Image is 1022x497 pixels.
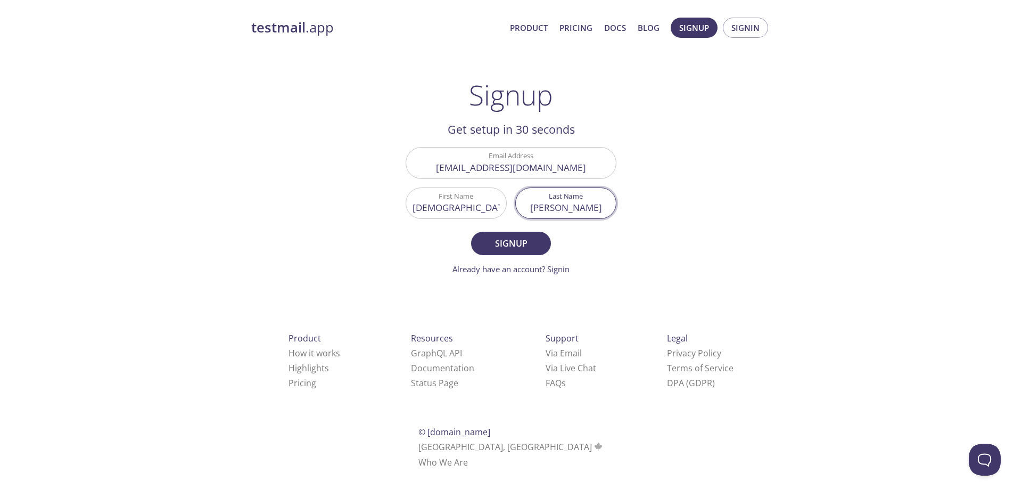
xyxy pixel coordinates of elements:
[289,377,316,389] a: Pricing
[559,21,592,35] a: Pricing
[251,18,306,37] strong: testmail
[562,377,566,389] span: s
[289,347,340,359] a: How it works
[731,21,760,35] span: Signin
[546,347,582,359] a: Via Email
[452,264,570,274] a: Already have an account? Signin
[411,377,458,389] a: Status Page
[510,21,548,35] a: Product
[604,21,626,35] a: Docs
[546,362,596,374] a: Via Live Chat
[289,362,329,374] a: Highlights
[546,332,579,344] span: Support
[469,79,553,111] h1: Signup
[667,377,715,389] a: DPA (GDPR)
[406,120,616,138] h2: Get setup in 30 seconds
[418,426,490,438] span: © [DOMAIN_NAME]
[289,332,321,344] span: Product
[671,18,718,38] button: Signup
[411,362,474,374] a: Documentation
[638,21,660,35] a: Blog
[411,347,462,359] a: GraphQL API
[418,441,604,453] span: [GEOGRAPHIC_DATA], [GEOGRAPHIC_DATA]
[679,21,709,35] span: Signup
[471,232,551,255] button: Signup
[667,347,721,359] a: Privacy Policy
[251,19,501,37] a: testmail.app
[546,377,566,389] a: FAQ
[411,332,453,344] span: Resources
[667,332,688,344] span: Legal
[723,18,768,38] button: Signin
[667,362,733,374] a: Terms of Service
[969,444,1001,476] iframe: Help Scout Beacon - Open
[418,457,468,468] a: Who We Are
[483,236,539,251] span: Signup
